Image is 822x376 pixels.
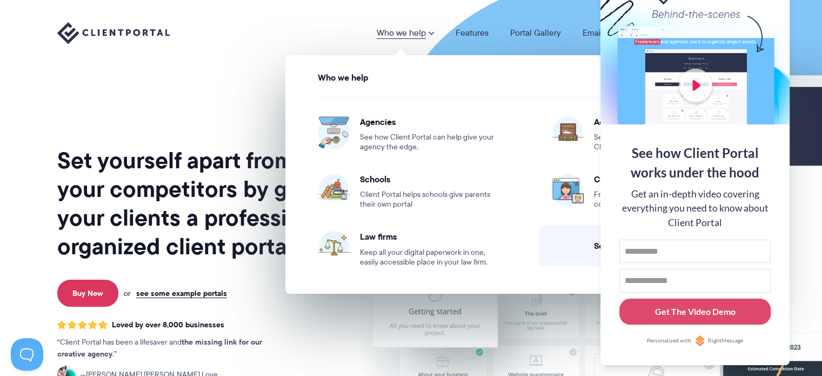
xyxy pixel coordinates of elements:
a: Features [456,29,489,37]
strong: the missing link for our creative agency [57,336,262,360]
ul: View pricing [291,87,759,278]
span: Keep all your digital paperwork in one, easily accessible place in your law firm. [360,248,499,267]
span: Personalized with [647,337,691,345]
span: Loved by over 8,000 businesses [112,320,224,329]
span: Accountants [594,116,733,127]
span: Coaches [594,174,733,184]
div: Get an in-depth video covering everything you need to know about Client Portal [619,187,771,230]
span: Schools [360,174,499,184]
span: See how Client Portal can help give your agency the edge. [360,133,499,152]
button: Get The Video Demo [619,299,771,325]
a: See all our use cases [539,226,746,266]
div: See how Client Portal works under the hood [619,143,771,182]
a: Email Course [583,29,632,37]
img: Personalized with RightMessage [694,335,705,346]
span: See how accountants and CPA’s use Client Portal to keep everything together. [594,133,733,152]
a: Buy Now [57,280,118,307]
span: or [124,288,131,298]
p: Client Portal has been a lifesaver and . [57,337,284,360]
span: Client Portal helps schools give parents their own portal [360,190,499,209]
iframe: Toggle Customer Support [11,338,43,371]
a: Portal Gallery [510,29,561,37]
h1: Set yourself apart from your competitors by giving your clients a professional, organized client ... [57,146,340,261]
a: Personalized withRightMessage [619,335,771,346]
span: RightMessage [708,337,743,345]
span: From lifestyle coaching to business consulting, keep your clients on track. [594,190,733,209]
ul: Who we help [285,55,765,294]
span: Who we help [318,73,369,83]
span: Agencies [360,116,499,127]
div: Get The Video Demo [655,305,736,318]
a: see some example portals [136,288,227,298]
span: Law firms [360,231,499,242]
a: Who we help [377,29,434,37]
